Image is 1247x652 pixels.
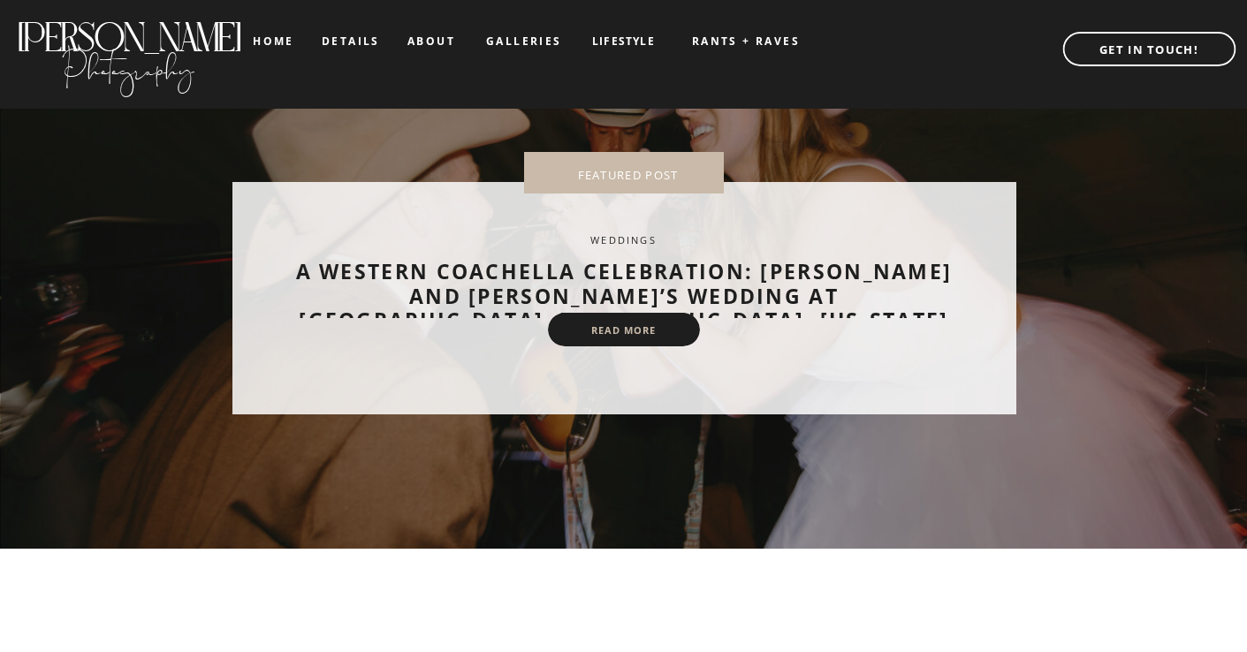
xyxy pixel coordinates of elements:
a: galleries [486,35,559,48]
b: GET IN TOUCH! [1099,42,1198,57]
a: Weddings [590,233,657,246]
a: details [322,35,380,46]
a: [PERSON_NAME] [15,14,242,43]
a: LIFESTYLE [579,35,668,48]
a: about [407,35,454,48]
a: read more [572,324,676,337]
nav: FEATURED POST [552,169,704,178]
a: Photography [15,34,242,93]
a: RANTS + RAVES [675,35,817,48]
a: A Western Coachella Celebration: [PERSON_NAME] and [PERSON_NAME]’s Wedding at [GEOGRAPHIC_DATA], ... [296,257,953,334]
a: home [253,35,294,47]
